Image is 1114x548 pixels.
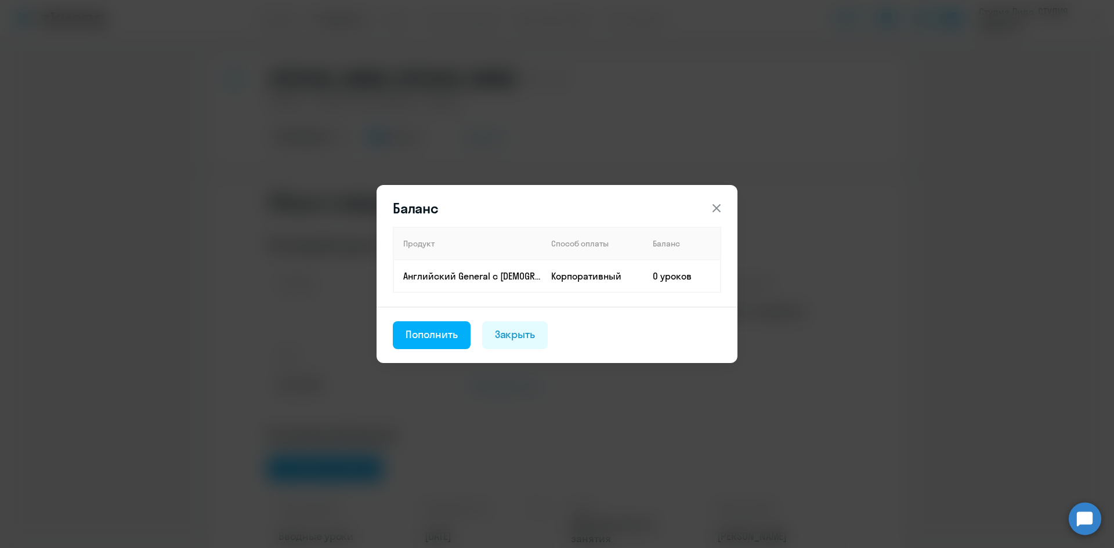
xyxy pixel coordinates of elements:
button: Пополнить [393,321,471,349]
button: Закрыть [482,321,548,349]
th: Способ оплаты [542,227,643,260]
div: Пополнить [406,327,458,342]
p: Английский General с [DEMOGRAPHIC_DATA] преподавателем [403,270,541,282]
th: Баланс [643,227,721,260]
td: Корпоративный [542,260,643,292]
th: Продукт [393,227,542,260]
td: 0 уроков [643,260,721,292]
div: Закрыть [495,327,536,342]
header: Баланс [377,199,737,217]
